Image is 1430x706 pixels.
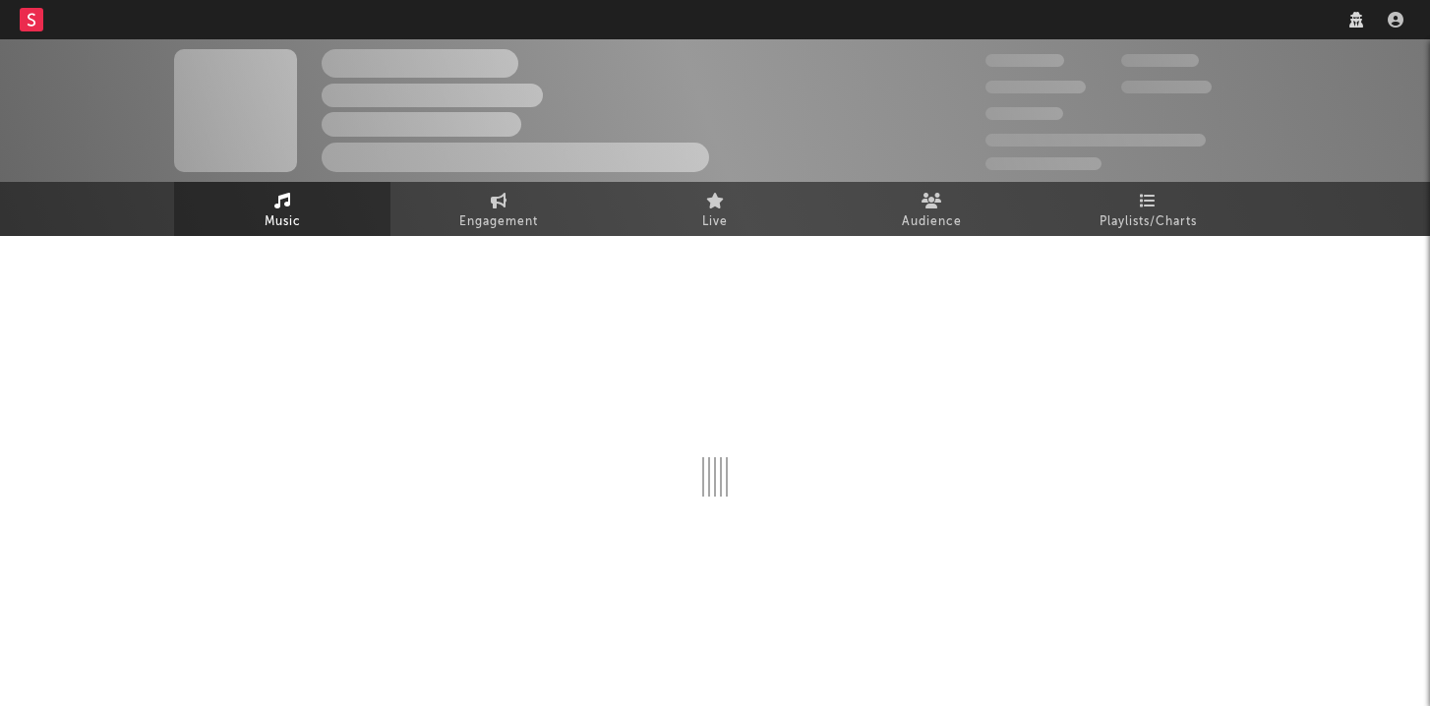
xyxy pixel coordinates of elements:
a: Engagement [390,182,607,236]
span: Audience [902,210,962,234]
span: 100,000 [1121,54,1199,67]
span: Jump Score: 85.0 [985,157,1102,170]
span: 1,000,000 [1121,81,1212,93]
a: Music [174,182,390,236]
span: 50,000,000 Monthly Listeners [985,134,1206,147]
span: 100,000 [985,107,1063,120]
span: 300,000 [985,54,1064,67]
span: Engagement [459,210,538,234]
span: 50,000,000 [985,81,1086,93]
span: Live [702,210,728,234]
a: Live [607,182,823,236]
a: Audience [823,182,1040,236]
span: Playlists/Charts [1100,210,1197,234]
span: Music [265,210,301,234]
a: Playlists/Charts [1040,182,1256,236]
